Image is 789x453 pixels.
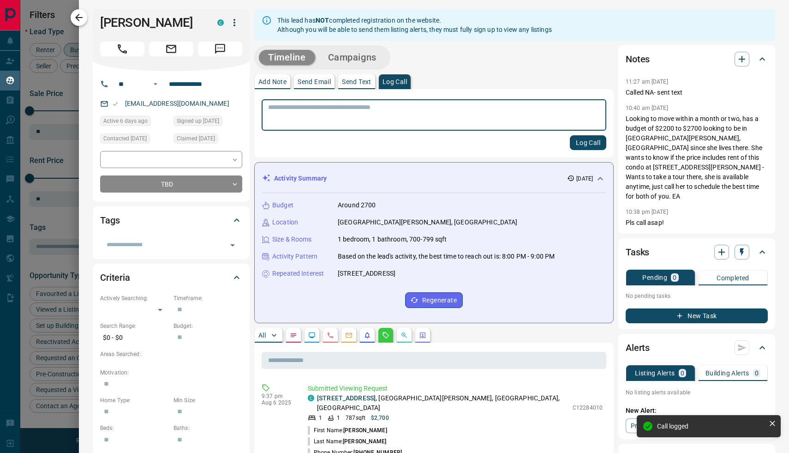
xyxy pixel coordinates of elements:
p: 10:40 am [DATE] [626,105,668,111]
button: Campaigns [319,50,386,65]
svg: Listing Alerts [364,332,371,339]
p: $0 - $0 [100,330,169,345]
span: Call [100,42,144,56]
p: Based on the lead's activity, the best time to reach out is: 8:00 PM - 9:00 PM [338,252,555,261]
span: Claimed [DATE] [177,134,215,143]
svg: Emails [345,332,353,339]
p: [DATE] [576,175,593,183]
p: Last Name: [308,437,387,446]
button: Open [150,79,161,90]
p: Min Size: [173,396,242,405]
p: Repeated Interest [272,269,324,278]
a: Property [626,418,673,433]
button: Timeline [259,50,315,65]
button: Log Call [570,135,606,150]
p: Motivation: [100,368,242,377]
p: Around 2700 [338,200,376,210]
p: Log Call [383,79,407,85]
h2: Alerts [626,340,650,355]
p: 11:27 am [DATE] [626,79,668,85]
p: No pending tasks [626,289,768,303]
div: Notes [626,48,768,70]
p: Baths: [173,424,242,432]
p: Location [272,217,298,227]
div: Tags [100,209,242,231]
p: 0 [755,370,759,376]
p: Send Text [342,79,371,85]
svg: Calls [327,332,334,339]
p: Timeframe: [173,294,242,302]
p: Search Range: [100,322,169,330]
p: 0 [681,370,684,376]
div: Alerts [626,337,768,359]
p: Send Email [298,79,331,85]
p: Submitted Viewing Request [308,384,603,393]
span: Signed up [DATE] [177,116,219,126]
strong: NOT [316,17,329,24]
div: Wed Aug 06 2025 [100,133,169,146]
span: Message [198,42,242,56]
div: TBD [100,175,242,193]
h2: Tasks [626,245,649,260]
p: Building Alerts [705,370,749,376]
button: Regenerate [405,292,463,308]
svg: Opportunities [400,332,408,339]
a: [EMAIL_ADDRESS][DOMAIN_NAME] [125,100,229,107]
svg: Notes [290,332,297,339]
p: Aug 6 2025 [262,399,294,406]
div: Criteria [100,266,242,289]
p: Actively Searching: [100,294,169,302]
span: [PERSON_NAME] [343,427,387,434]
p: Completed [717,275,749,281]
svg: Lead Browsing Activity [308,332,316,339]
p: 1 bedroom, 1 bathroom, 700-799 sqft [338,235,447,244]
div: Thu Aug 07 2025 [173,133,242,146]
p: All [258,332,266,338]
p: 0 [673,274,676,281]
h2: Tags [100,213,120,228]
p: 1 [319,414,322,422]
p: 787 sqft [346,414,365,422]
p: Called NA- sent text [626,88,768,97]
span: Email [149,42,193,56]
div: condos.ca [308,395,314,401]
div: Tasks [626,241,768,263]
span: [PERSON_NAME] [343,438,386,445]
p: First Name: [308,426,387,435]
p: No listing alerts available [626,388,768,397]
div: Activity Summary[DATE] [262,170,606,187]
p: $2,700 [371,414,389,422]
p: Pls call asap! [626,218,768,228]
div: Wed Aug 06 2025 [100,116,169,129]
p: Size & Rooms [272,235,312,244]
p: New Alert: [626,406,768,416]
p: 1 [337,414,340,422]
p: Budget [272,200,293,210]
p: Add Note [258,79,287,85]
p: C12284010 [573,404,603,412]
svg: Email Valid [112,101,119,107]
h2: Criteria [100,270,130,285]
p: Looking to move within a month or two, has a budget of $2200 to $2700 looking to be in [GEOGRAPHI... [626,114,768,201]
p: 10:38 pm [DATE] [626,209,668,215]
div: condos.ca [217,19,224,26]
h1: [PERSON_NAME] [100,15,203,30]
p: Home Type: [100,396,169,405]
svg: Requests [382,332,389,339]
div: This lead has completed registration on the website. Although you will be able to send them listi... [277,12,552,38]
p: Listing Alerts [635,370,675,376]
div: Call logged [657,423,765,430]
button: Open [226,239,239,252]
p: 9:37 pm [262,393,294,399]
a: [STREET_ADDRESS] [317,394,376,402]
p: Areas Searched: [100,350,242,358]
div: Wed Aug 06 2025 [173,116,242,129]
span: Active 6 days ago [103,116,148,126]
span: Contacted [DATE] [103,134,147,143]
svg: Agent Actions [419,332,426,339]
p: [GEOGRAPHIC_DATA][PERSON_NAME], [GEOGRAPHIC_DATA] [338,217,517,227]
p: [STREET_ADDRESS] [338,269,395,278]
button: New Task [626,308,768,323]
p: Pending [642,274,667,281]
p: Activity Pattern [272,252,317,261]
